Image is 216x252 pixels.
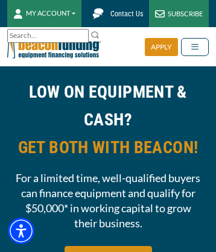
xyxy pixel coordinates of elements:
div: APPLY [145,38,178,56]
h2: LOW ON EQUIPMENT & CASH? [7,78,209,162]
a: Contact Us [81,3,149,24]
a: Clear search text [76,31,86,41]
a: APPLY [145,38,181,56]
div: Accessibility Menu [8,218,34,244]
img: Beacon Funding Corporation logo [7,27,101,66]
img: Search [91,30,100,40]
span: For a limited time, well-qualified buyers can finance equipment and qualify for $50,000* in worki... [7,171,209,231]
img: Beacon Funding chat [87,3,109,24]
input: Search [7,29,89,43]
span: Contact Us [110,10,143,18]
button: Toggle navigation [181,38,209,56]
span: GET BOTH WITH BEACON! [7,134,209,162]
